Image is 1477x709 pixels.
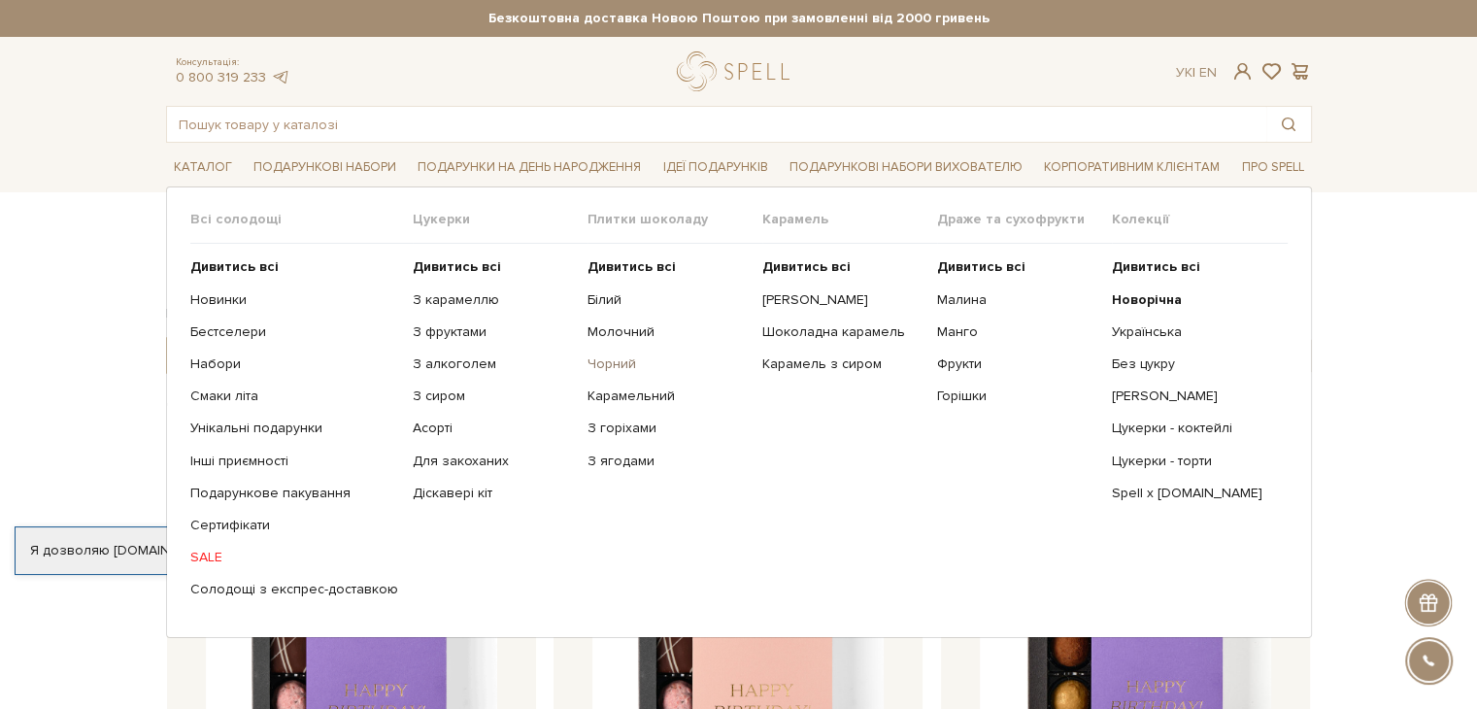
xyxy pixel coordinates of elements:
a: Смаки літа [190,388,398,405]
a: Про Spell [1233,152,1311,183]
a: Цукерки - торти [1112,453,1272,470]
a: Дивитись всі [1112,258,1272,276]
a: Унікальні подарунки [190,420,398,437]
a: Дивитись всі [937,258,1097,276]
a: Каталог [166,152,240,183]
a: Новорічна [1112,291,1272,309]
a: Корпоративним клієнтам [1036,151,1227,184]
span: Карамель [762,211,937,228]
a: З алкоголем [413,355,573,373]
a: Цукерки - коктейлі [1112,420,1272,437]
a: Дивитись всі [762,258,923,276]
a: Подарунки на День народження [410,152,649,183]
a: З фруктами [413,323,573,341]
b: Дивитись всі [937,258,1025,275]
a: Горішки [937,388,1097,405]
a: Білий [587,291,748,309]
strong: Безкоштовна доставка Новою Поштою при замовленні від 2000 гривень [166,10,1312,27]
div: Каталог [166,186,1312,637]
a: З сиром [413,388,573,405]
b: Новорічна [1112,291,1182,308]
span: Всі солодощі [190,211,413,228]
a: Для закоханих [413,453,573,470]
a: Подарункові набори [246,152,404,183]
div: Я дозволяю [DOMAIN_NAME] використовувати [16,542,542,559]
a: З ягодами [587,453,748,470]
a: logo [677,51,798,91]
a: Дивитись всі [413,258,573,276]
a: Дивитись всі [190,258,398,276]
span: Драже та сухофрукти [937,211,1112,228]
a: Набори [190,355,398,373]
b: Дивитись всі [1112,258,1200,275]
a: Молочний [587,323,748,341]
span: Консультація: [176,56,290,69]
input: Пошук товару у каталозі [167,107,1266,142]
a: Подарункові набори вихователю [782,151,1030,184]
span: Колекції [1112,211,1287,228]
a: En [1199,64,1217,81]
a: telegram [271,69,290,85]
a: 0 800 319 233 [176,69,266,85]
a: Фрукти [937,355,1097,373]
a: Манго [937,323,1097,341]
a: Солодощі з експрес-доставкою [190,581,398,598]
a: Інші приємності [190,453,398,470]
a: Діскавері кіт [413,485,573,502]
a: [PERSON_NAME] [762,291,923,309]
span: Плитки шоколаду [587,211,762,228]
b: Дивитись всі [587,258,676,275]
div: Ук [1176,64,1217,82]
a: Українська [1112,323,1272,341]
a: З карамеллю [413,291,573,309]
a: [PERSON_NAME] [1112,388,1272,405]
a: Чорний [587,355,748,373]
a: Шоколадна карамель [762,323,923,341]
span: Цукерки [413,211,587,228]
a: Бестселери [190,323,398,341]
a: SALE [190,549,398,566]
button: Пошук товару у каталозі [1266,107,1311,142]
a: Ідеї подарунків [655,152,775,183]
a: Карамель з сиром [762,355,923,373]
a: Дивитись всі [587,258,748,276]
a: Новинки [190,291,398,309]
b: Дивитись всі [413,258,501,275]
a: З горіхами [587,420,748,437]
a: Без цукру [1112,355,1272,373]
a: Сертифікати [190,517,398,534]
span: | [1192,64,1195,81]
a: Асорті [413,420,573,437]
b: Дивитись всі [190,258,279,275]
b: Дивитись всі [762,258,851,275]
a: Spell x [DOMAIN_NAME] [1112,485,1272,502]
a: Малина [937,291,1097,309]
a: Подарункове пакування [190,485,398,502]
a: Карамельний [587,388,748,405]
